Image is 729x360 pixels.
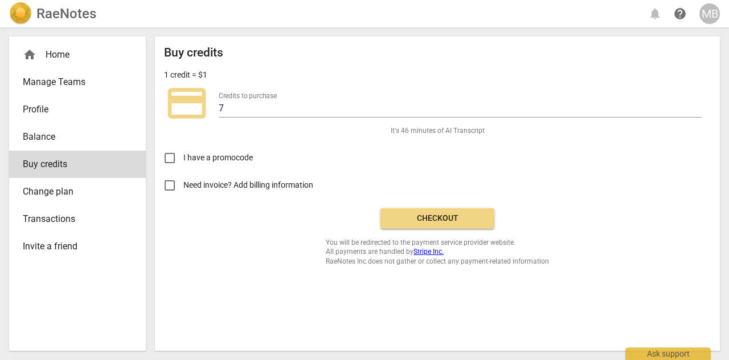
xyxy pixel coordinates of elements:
span: Invite a friend [23,240,123,253]
label: Credits to purchase [219,92,277,99]
span: Profile [23,103,123,116]
a: Transactions [9,205,146,233]
a: Manage Teams [9,68,146,96]
button: MB [699,3,720,24]
a: Invite a friend [9,233,146,260]
a: Change plan [9,178,146,205]
span: Checkout [390,213,485,224]
a: Balance [9,123,146,151]
button: Checkout [380,208,494,229]
a: LogoRaeNotes [9,2,96,25]
span: Transactions [23,212,123,226]
div: Ask support [625,347,711,360]
span: Balance [23,130,123,144]
img: Logo [9,2,32,25]
h2: Buy credits [164,46,223,60]
p: 1 credit = $1 [164,69,207,81]
div: Home [23,48,123,62]
span: You will be redirected to the payment service provider website. All payments are handled by RaeNo... [326,238,549,266]
div: Home [9,41,146,68]
span: It's 46 minutes of AI Transcript [391,126,485,136]
span: I have a promocode [183,152,253,164]
span: Manage Teams [23,75,123,89]
a: Profile [9,96,146,123]
span: Buy credits [23,157,123,171]
span: credit_card [164,80,210,126]
span: Change plan [23,185,123,199]
h2: RaeNotes [36,6,96,22]
a: Buy credits [9,151,146,178]
span: help [673,7,687,21]
a: Stripe Inc. [413,248,444,256]
a: Help [670,3,690,24]
span: home [23,48,36,62]
span: Need invoice? Add billing information [183,179,315,191]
